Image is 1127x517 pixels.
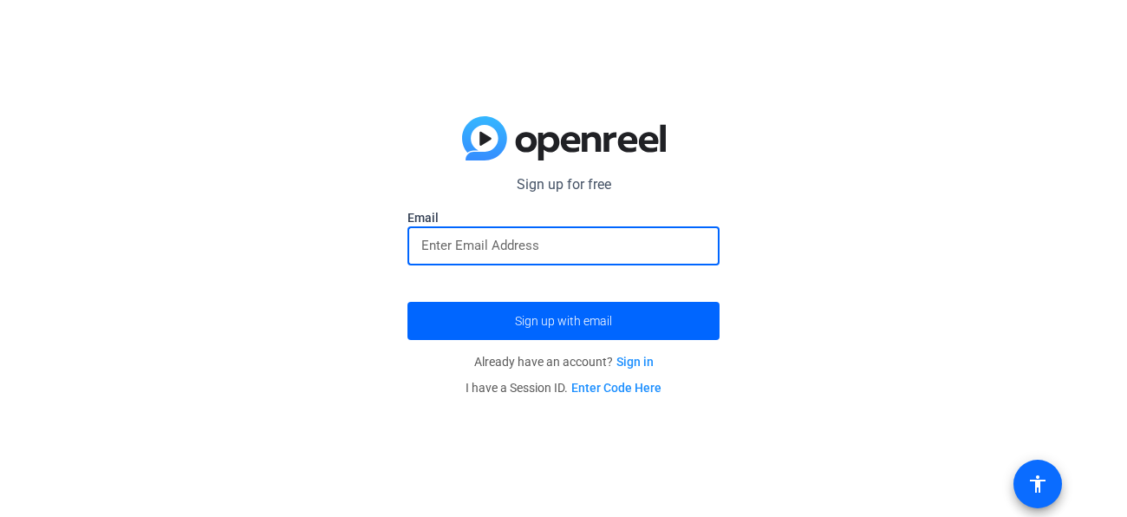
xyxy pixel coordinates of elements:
input: Enter Email Address [421,235,706,256]
button: Sign up with email [407,302,720,340]
p: Sign up for free [407,174,720,195]
a: Enter Code Here [571,381,661,395]
label: Email [407,209,720,226]
span: I have a Session ID. [466,381,661,395]
span: Already have an account? [474,355,654,369]
mat-icon: accessibility [1027,474,1048,494]
a: Sign in [616,355,654,369]
img: blue-gradient.svg [462,116,666,161]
